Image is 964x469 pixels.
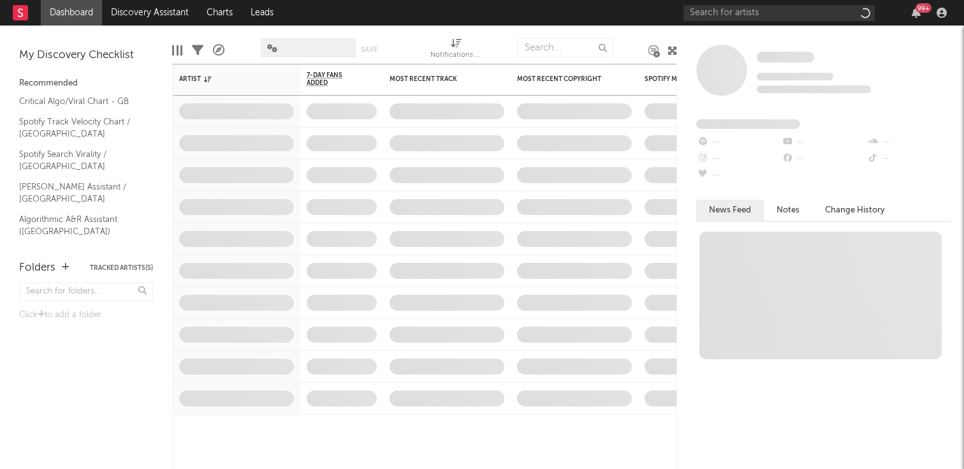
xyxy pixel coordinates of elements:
button: Change History [812,200,898,221]
div: Edit Columns [172,32,182,69]
span: Some Artist [757,52,814,63]
button: Save [361,46,377,53]
div: -- [696,134,781,151]
a: Algorithmic A&R Assistant ([GEOGRAPHIC_DATA]) [19,212,140,239]
a: Some Artist [757,51,814,64]
div: Most Recent Copyright [517,75,613,83]
span: Fans Added by Platform [696,119,800,129]
input: Search for folders... [19,283,153,301]
div: -- [781,151,866,167]
input: Search... [518,38,613,57]
button: 99+ [912,8,921,18]
button: News Feed [696,200,764,221]
div: Notifications (Artist) [430,48,481,63]
div: Recommended [19,76,153,91]
a: [PERSON_NAME] Assistant / [GEOGRAPHIC_DATA] [19,180,140,206]
a: Spotify Track Velocity Chart / [GEOGRAPHIC_DATA] [19,115,140,141]
div: -- [696,167,781,184]
div: -- [781,134,866,151]
div: Click to add a folder. [19,308,153,323]
span: 0 fans last week [757,86,871,93]
div: Folders [19,260,55,276]
span: 7-Day Fans Added [307,71,358,87]
button: Tracked Artists(5) [90,265,153,271]
div: -- [866,151,951,167]
div: Spotify Monthly Listeners [645,75,740,83]
a: Spotify Search Virality / [GEOGRAPHIC_DATA] [19,147,140,174]
div: -- [696,151,781,167]
div: 99 + [916,3,931,13]
button: Notes [764,200,812,221]
div: Notifications (Artist) [430,32,481,69]
div: Artist [179,75,275,83]
div: A&R Pipeline [213,32,224,69]
div: -- [866,134,951,151]
div: Most Recent Track [390,75,485,83]
input: Search for artists [683,5,875,21]
a: Critical Algo/Viral Chart - GB [19,94,140,108]
div: My Discovery Checklist [19,48,153,63]
span: Tracking Since: [DATE] [757,73,833,80]
div: Filters [192,32,203,69]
